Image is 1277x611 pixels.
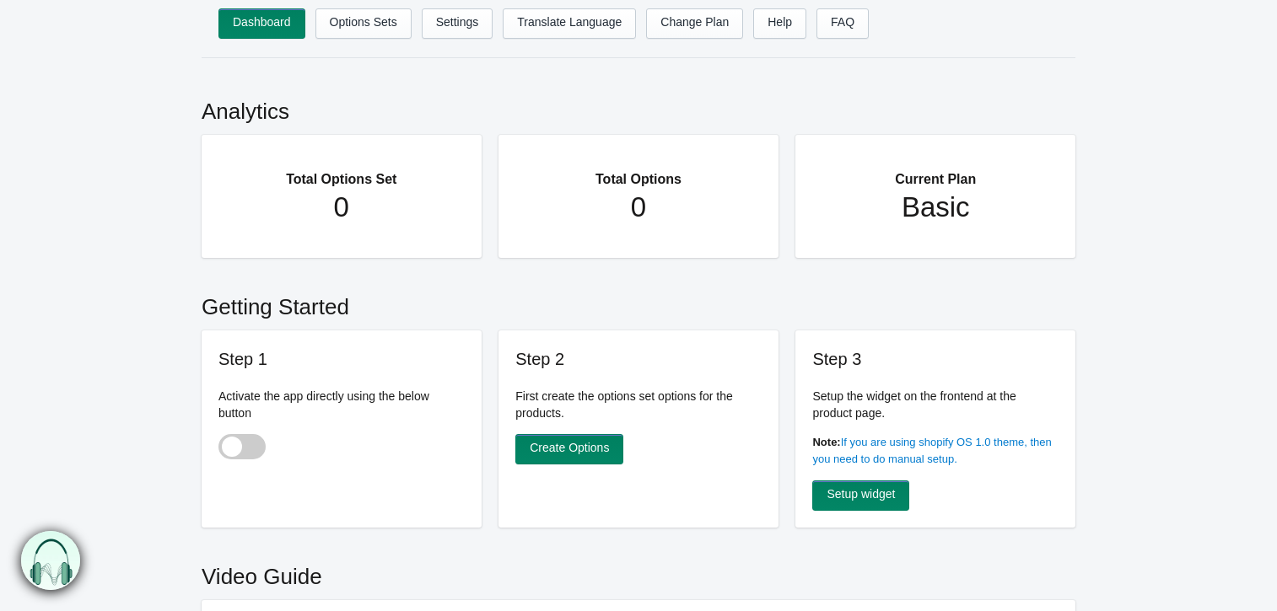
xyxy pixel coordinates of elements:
a: Setup widget [812,480,909,511]
a: Settings [422,8,493,39]
a: If you are using shopify OS 1.0 theme, then you need to do manual setup. [812,436,1051,465]
h3: Step 3 [812,347,1059,371]
a: Translate Language [503,8,636,39]
p: Activate the app directly using the below button [218,388,465,421]
h2: Current Plan [829,152,1042,190]
h1: Basic [829,190,1042,224]
p: First create the options set options for the products. [515,388,762,421]
a: Create Options [515,434,623,464]
h2: Getting Started [202,275,1075,330]
h2: Video Guide [202,544,1075,600]
h3: Step 2 [515,347,762,371]
img: bxm.png [21,531,80,590]
p: Setup the widget on the frontend at the product page. [812,388,1059,421]
a: Change Plan [646,8,743,39]
h1: 0 [235,190,448,224]
h1: 0 [532,190,745,224]
a: Dashboard [218,8,305,39]
h2: Total Options [532,152,745,190]
h3: Step 1 [218,347,465,371]
a: Options Sets [315,8,412,39]
h2: Total Options Set [235,152,448,190]
b: Note: [812,436,840,448]
h2: Analytics [202,79,1075,135]
a: Help [753,8,806,39]
a: FAQ [816,8,869,39]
